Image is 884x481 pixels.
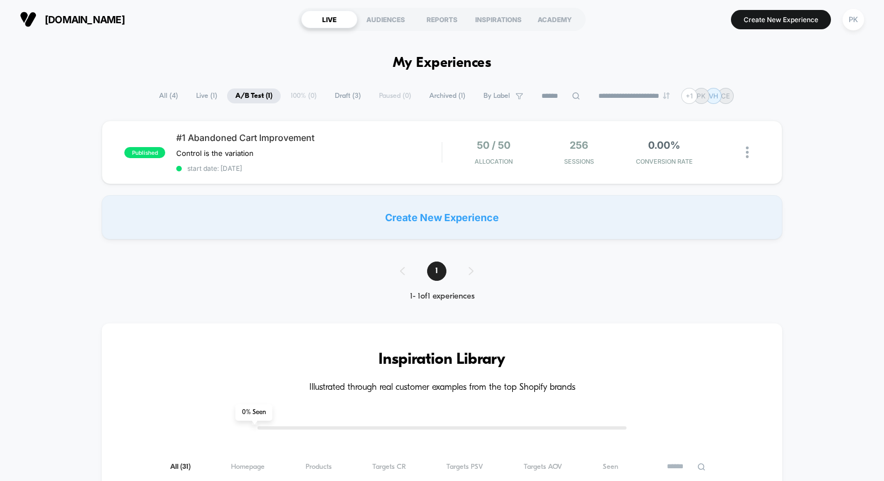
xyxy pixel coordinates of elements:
[697,92,706,100] p: PK
[663,92,670,99] img: end
[170,463,191,471] span: All
[477,139,511,151] span: 50 / 50
[470,11,527,28] div: INSPIRATIONS
[135,351,749,369] h3: Inspiration Library
[843,9,864,30] div: PK
[414,11,470,28] div: REPORTS
[227,88,281,103] span: A/B Test ( 1 )
[475,158,513,165] span: Allocation
[188,88,225,103] span: Live ( 1 )
[102,195,782,239] div: Create New Experience
[524,463,562,471] span: Targets AOV
[176,132,441,143] span: #1 Abandoned Cart Improvement
[135,383,749,393] h4: Illustrated through real customer examples from the top Shopify brands
[17,11,128,28] button: [DOMAIN_NAME]
[306,463,331,471] span: Products
[446,463,483,471] span: Targets PSV
[327,88,369,103] span: Draft ( 3 )
[393,55,492,71] h1: My Experiences
[357,11,414,28] div: AUDIENCES
[427,262,446,281] span: 1
[539,158,619,165] span: Sessions
[421,88,473,103] span: Archived ( 1 )
[648,139,680,151] span: 0.00%
[301,11,357,28] div: LIVE
[231,463,265,471] span: Homepage
[570,139,588,151] span: 256
[527,11,583,28] div: ACADEMY
[45,14,125,25] span: [DOMAIN_NAME]
[624,158,704,165] span: CONVERSION RATE
[180,463,191,470] span: ( 31 )
[746,147,749,158] img: close
[124,147,165,158] span: published
[483,92,510,100] span: By Label
[603,463,618,471] span: Seen
[372,463,406,471] span: Targets CR
[839,8,867,31] button: PK
[176,164,441,172] span: start date: [DATE]
[235,404,272,421] span: 0 % Seen
[709,92,718,100] p: VH
[176,149,254,158] span: Control is the variation
[20,11,36,28] img: Visually logo
[389,292,496,301] div: 1 - 1 of 1 experiences
[721,92,730,100] p: CE
[681,88,697,104] div: + 1
[731,10,831,29] button: Create New Experience
[151,88,186,103] span: All ( 4 )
